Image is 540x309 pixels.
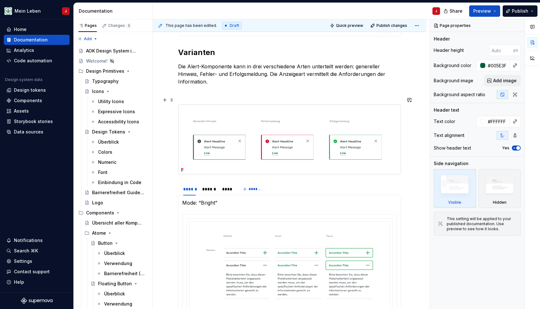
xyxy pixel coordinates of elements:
div: Components [76,208,150,218]
div: Colors [98,149,112,155]
a: Settings [4,256,70,266]
div: Übersicht aller Komponenten [92,220,144,226]
div: Header [434,36,450,42]
div: Pages [78,23,97,28]
div: Überblick [98,139,119,145]
span: Publish changes [376,23,407,28]
a: Storybook stories [4,116,70,127]
span: This page has been edited. [165,23,217,28]
a: Verwendung [94,258,150,269]
div: Design Tokens [92,129,125,135]
a: Assets [4,106,70,116]
button: Notifications [4,235,70,245]
span: Draft [230,23,239,28]
button: Mein LebenJ [1,4,72,18]
span: Quick preview [336,23,363,28]
a: Einbindung in Code [88,177,150,188]
a: Barrierefreiheit (WIP) [94,269,150,279]
a: Expressive Icons [88,107,150,117]
div: AOK Design System in Arbeit [86,48,138,54]
button: Publish [503,5,537,17]
a: Design Tokens [82,127,150,137]
a: Accessibility Icons [88,117,150,127]
div: Components [86,210,114,216]
h2: Varianten [178,47,401,58]
a: Home [4,24,70,34]
div: Utility Icons [98,98,124,105]
div: Home [14,26,27,33]
span: Preview [473,8,491,14]
div: Visible [448,200,461,205]
div: Assets [14,108,29,114]
span: Share [450,8,462,14]
a: Utility Icons [88,96,150,107]
div: Analytics [14,47,34,53]
a: Verwendung [94,299,150,309]
div: Überblick [104,250,125,256]
div: Search ⌘K [14,248,38,254]
span: Add [84,36,92,41]
div: Text color [434,118,455,125]
a: Font [88,167,150,177]
div: Components [14,97,42,104]
a: Barrierefreiheit Guidelines [82,188,150,198]
div: Design system data [5,77,42,82]
span: 5 [126,23,131,28]
span: Add image [493,77,517,84]
a: Components [4,96,70,106]
a: AOK Design System in Arbeit [76,46,150,56]
div: Side navigation [434,160,469,167]
div: Mein Leben [15,8,41,14]
div: Überblick [104,291,125,297]
a: Code automation [4,56,70,66]
div: Notifications [14,237,43,244]
button: Help [4,277,70,287]
div: Design Primitives [76,66,150,76]
img: df5db9ef-aba0-4771-bf51-9763b7497661.png [4,7,12,15]
a: Überblick [88,137,150,147]
button: Contact support [4,267,70,277]
div: Changes [108,23,131,28]
button: Quick preview [328,21,366,30]
a: Floating Button [88,279,150,289]
a: Typography [82,76,150,86]
div: Visible [434,169,476,208]
a: Numeric [88,157,150,167]
div: Documentation [79,8,150,14]
a: Design tokens [4,85,70,95]
div: Verwendung [104,260,132,267]
button: Publish changes [369,21,410,30]
div: Numeric [98,159,116,165]
a: Überblick [94,289,150,299]
div: Floating Button [98,281,132,287]
div: J [65,9,67,14]
div: Atome [82,228,150,238]
a: Documentation [4,35,70,45]
button: Search ⌘K [4,246,70,256]
div: Barrierefreiheit Guidelines [92,189,144,196]
div: Einbindung in Code [98,179,141,186]
label: Yes [502,145,509,151]
div: Documentation [14,37,48,43]
div: Barrierefreiheit (WIP) [104,270,146,277]
div: Background color [434,62,471,69]
div: Font [98,169,108,176]
a: Data sources [4,127,70,137]
a: Icons [82,86,150,96]
a: Analytics [4,45,70,55]
div: Show header text [434,145,471,151]
p: Die Alert-Komponente kann in drei verschiedene Arten unterteilt werden: genereller Hinweis, Fehle... [178,63,401,85]
p: Mode: “Bright” [182,199,397,207]
a: Übersicht aller Komponenten [82,218,150,228]
div: Hidden [479,169,521,208]
div: Design tokens [14,87,46,93]
div: J [435,9,437,14]
div: Icons [92,88,104,95]
input: Auto [489,45,513,56]
div: Accessibility Icons [98,119,139,125]
div: Atome [92,230,106,236]
div: Help [14,279,24,285]
div: Text alignment [434,132,464,139]
div: Hidden [493,200,506,205]
div: Typography [92,78,119,84]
